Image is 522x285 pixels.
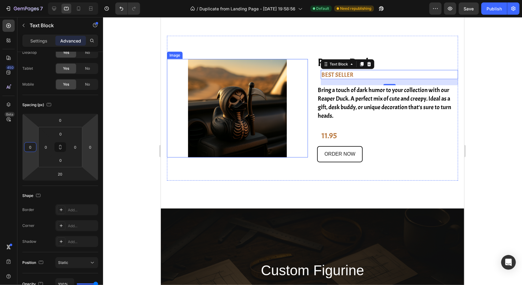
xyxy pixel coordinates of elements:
span: / [197,6,198,12]
input: 0 [26,142,35,152]
p: Text Block [30,22,82,29]
span: No [85,50,90,55]
p: Advanced [60,38,81,44]
button: 7 [2,2,46,15]
input: 0 [86,142,95,152]
span: No [85,66,90,71]
span: Static [58,260,68,265]
div: Shadow [22,239,36,244]
span: No [85,82,90,87]
input: 0px [54,129,67,139]
p: ORDER NOW [164,133,194,142]
div: Add... [68,239,97,245]
input: 0px [54,156,67,165]
iframe: Design area [161,17,464,285]
div: Text Block [168,44,188,50]
div: Publish [487,6,502,12]
h2: Custom Figurine [5,244,298,263]
button: Publish [481,2,507,15]
div: Spacing (px) [22,101,53,109]
div: Beta [5,112,15,117]
input: 0px [41,142,50,152]
div: Open Intercom Messenger [501,255,516,270]
div: Add... [68,223,97,229]
span: Save [464,6,474,11]
div: Corner [22,223,35,228]
button: <p>ORDER NOW</p> [156,129,202,145]
div: Tablet [22,66,33,71]
span: Yes [63,50,69,55]
div: Border [22,207,34,213]
div: Add... [68,207,97,213]
p: 7 [40,5,43,12]
span: Yes [63,66,69,71]
button: Static [55,257,98,268]
div: Mobile [22,82,34,87]
div: Shape [22,192,42,200]
div: 450 [6,65,15,70]
p: Settings [30,38,47,44]
span: Duplicate from Landing Page - [DATE] 19:58:56 [200,6,296,12]
input: 0 [54,116,66,125]
input: 0px [71,142,80,152]
input: 20 [54,169,66,179]
span: Yes [63,82,69,87]
p: 11.95 [161,114,176,123]
button: Save [459,2,479,15]
div: Undo/Redo [115,2,140,15]
p: Bring a touch of dark humor to your collection with our Reaper Duck. A perfect mix of cute and cr... [157,69,297,103]
div: Position [22,259,45,267]
span: Default [317,6,329,11]
span: Need republishing [340,6,372,11]
div: Desktop [22,50,37,55]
